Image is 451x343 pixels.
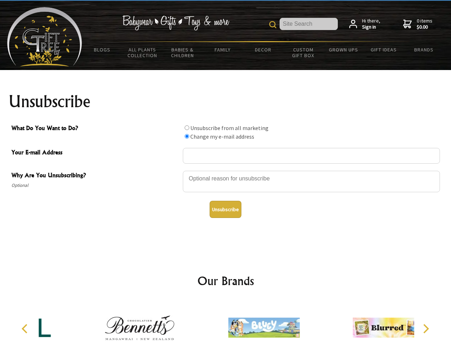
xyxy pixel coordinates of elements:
span: What Do You Want to Do? [11,124,179,134]
strong: Sign in [362,24,380,30]
a: Decor [243,42,283,57]
label: Change my e-mail address [190,133,254,140]
a: Family [203,42,243,57]
a: Hi there,Sign in [349,18,380,30]
input: What Do You Want to Do? [185,125,189,130]
span: Your E-mail Address [11,148,179,158]
a: Custom Gift Box [283,42,324,63]
input: Site Search [280,18,338,30]
a: Gift Ideas [364,42,404,57]
strong: $0.00 [417,24,432,30]
a: Babies & Children [162,42,203,63]
button: Next [418,321,434,337]
span: Hi there, [362,18,380,30]
label: Unsubscribe from all marketing [190,124,269,131]
img: Babywear - Gifts - Toys & more [122,15,229,30]
span: 0 items [417,18,432,30]
a: Brands [404,42,444,57]
a: 0 items$0.00 [403,18,432,30]
a: Grown Ups [323,42,364,57]
img: Babyware - Gifts - Toys and more... [7,7,82,66]
button: Unsubscribe [210,201,241,218]
input: Your E-mail Address [183,148,440,164]
button: Previous [18,321,34,337]
h1: Unsubscribe [9,93,443,110]
h2: Our Brands [14,272,437,289]
img: product search [269,21,276,28]
input: What Do You Want to Do? [185,134,189,139]
a: BLOGS [82,42,122,57]
a: All Plants Collection [122,42,163,63]
span: Optional [11,181,179,190]
span: Why Are You Unsubscribing? [11,171,179,181]
textarea: Why Are You Unsubscribing? [183,171,440,192]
